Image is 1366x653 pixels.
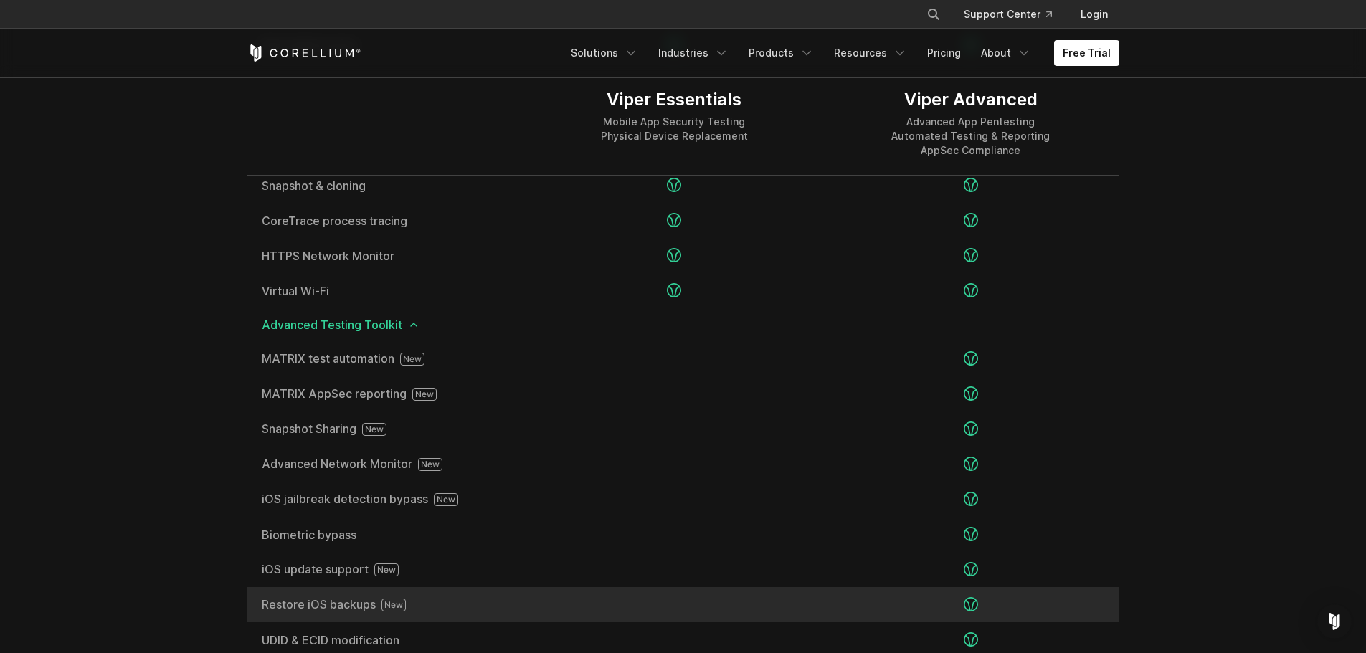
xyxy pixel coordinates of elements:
[262,423,512,436] a: Snapshot Sharing
[972,40,1040,66] a: About
[262,180,512,191] a: Snapshot & cloning
[891,115,1050,158] div: Advanced App Pentesting Automated Testing & Reporting AppSec Compliance
[650,40,737,66] a: Industries
[919,40,969,66] a: Pricing
[262,319,1105,330] span: Advanced Testing Toolkit
[262,529,512,540] a: Biometric bypass
[1317,604,1352,639] div: Open Intercom Messenger
[891,89,1050,110] div: Viper Advanced
[262,458,512,471] a: Advanced Network Monitor
[562,40,1119,66] div: Navigation Menu
[262,388,512,401] a: MATRIX AppSec reporting
[262,250,512,262] a: HTTPS Network Monitor
[1069,1,1119,27] a: Login
[262,599,512,611] a: Restore iOS backups
[262,493,512,506] span: iOS jailbreak detection bypass
[1054,40,1119,66] a: Free Trial
[825,40,916,66] a: Resources
[740,40,822,66] a: Products
[262,285,512,297] a: Virtual Wi-Fi
[952,1,1063,27] a: Support Center
[601,115,748,143] div: Mobile App Security Testing Physical Device Replacement
[262,215,512,227] a: CoreTrace process tracing
[262,563,512,576] a: iOS update support
[601,89,748,110] div: Viper Essentials
[262,353,512,366] a: MATRIX test automation
[921,1,947,27] button: Search
[247,44,361,62] a: Corellium Home
[562,40,647,66] a: Solutions
[262,634,512,646] a: UDID & ECID modification
[909,1,1119,27] div: Navigation Menu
